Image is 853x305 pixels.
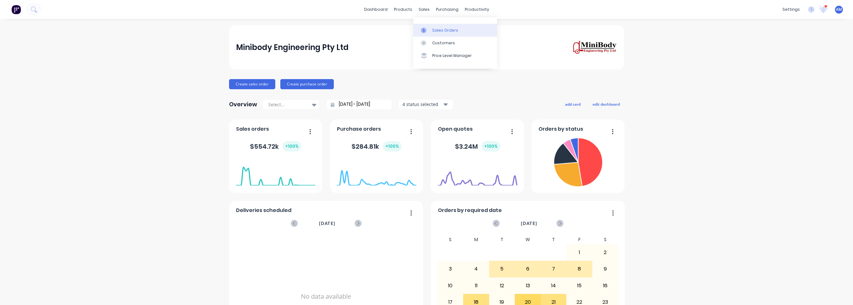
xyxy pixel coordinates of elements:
[462,5,492,14] div: productivity
[438,235,464,244] div: S
[561,100,585,108] button: add card
[566,235,592,244] div: F
[588,100,624,108] button: edit dashboard
[432,40,455,46] div: Customers
[592,235,618,244] div: S
[283,141,301,152] div: + 100 %
[489,278,515,294] div: 12
[593,245,618,260] div: 2
[361,5,391,14] a: dashboard
[541,278,566,294] div: 14
[438,207,502,214] span: Orders by required date
[402,101,442,108] div: 4 status selected
[229,79,275,89] button: Create sales order
[337,125,381,133] span: Purchase orders
[515,235,541,244] div: W
[236,41,349,54] div: Minibody Engineering Pty Ltd
[464,278,489,294] div: 11
[464,261,489,277] div: 4
[482,141,500,152] div: + 100 %
[573,40,617,55] img: Minibody Engineering Pty Ltd
[383,141,402,152] div: + 100 %
[779,5,803,14] div: settings
[489,235,515,244] div: T
[250,141,301,152] div: $ 554.72k
[567,245,592,260] div: 1
[463,235,489,244] div: M
[433,5,462,14] div: purchasing
[593,278,618,294] div: 16
[399,100,453,109] button: 4 status selected
[236,125,269,133] span: Sales orders
[593,261,618,277] div: 9
[280,79,334,89] button: Create purchase order
[11,5,21,14] img: Factory
[413,37,497,49] a: Customers
[455,141,500,152] div: $ 3.24M
[229,98,257,111] div: Overview
[319,220,335,227] span: [DATE]
[567,278,592,294] div: 15
[541,235,567,244] div: T
[413,49,497,62] a: Price Level Manager
[489,261,515,277] div: 5
[521,220,537,227] span: [DATE]
[567,261,592,277] div: 8
[541,261,566,277] div: 7
[391,5,415,14] div: products
[432,28,458,33] div: Sales Orders
[432,53,472,59] div: Price Level Manager
[515,278,540,294] div: 13
[415,5,433,14] div: sales
[438,125,473,133] span: Open quotes
[352,141,402,152] div: $ 284.81k
[438,261,463,277] div: 3
[413,24,497,36] a: Sales Orders
[438,278,463,294] div: 10
[836,7,842,12] span: AM
[515,261,540,277] div: 6
[539,125,583,133] span: Orders by status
